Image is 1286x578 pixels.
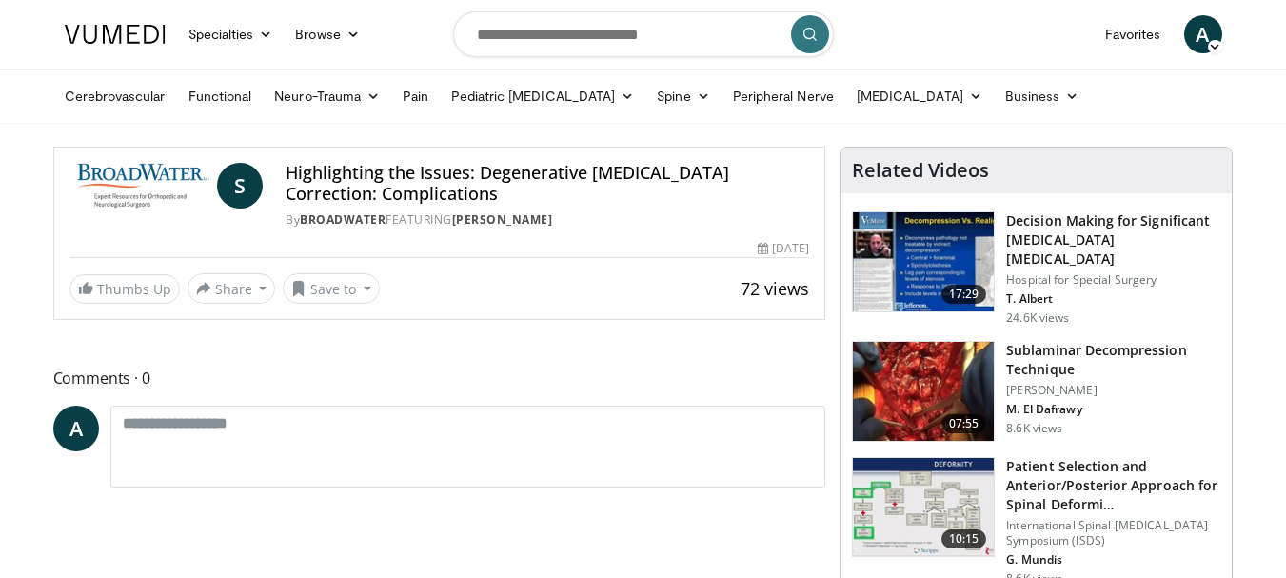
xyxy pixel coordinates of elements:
a: Favorites [1094,15,1173,53]
p: G. Mundis [1006,552,1220,568]
a: Browse [284,15,371,53]
a: Business [994,77,1091,115]
p: International Spinal [MEDICAL_DATA] Symposium (ISDS) [1006,518,1220,548]
a: 17:29 Decision Making for Significant [MEDICAL_DATA] [MEDICAL_DATA] Hospital for Special Surgery ... [852,211,1220,326]
img: BroadWater [69,163,210,209]
img: 316497_0000_1.png.150x105_q85_crop-smart_upscale.jpg [853,212,994,311]
h4: Related Videos [852,159,989,182]
a: Cerebrovascular [53,77,177,115]
a: S [217,163,263,209]
a: BroadWater [300,211,386,228]
p: Hospital for Special Surgery [1006,272,1220,288]
button: Save to [283,273,380,304]
span: Comments 0 [53,366,826,390]
a: Thumbs Up [69,274,180,304]
a: 07:55 Sublaminar Decompression Technique [PERSON_NAME] M. El Dafrawy 8.6K views [852,341,1220,442]
span: 07:55 [941,414,987,433]
span: 10:15 [941,529,987,548]
h3: Patient Selection and Anterior/Posterior Approach for Spinal Deformi… [1006,457,1220,514]
a: A [53,406,99,451]
a: [MEDICAL_DATA] [845,77,994,115]
img: VuMedi Logo [65,25,166,44]
span: 72 views [741,277,809,300]
p: 8.6K views [1006,421,1062,436]
img: beefc228-5859-4966-8bc6-4c9aecbbf021.150x105_q85_crop-smart_upscale.jpg [853,458,994,557]
span: 17:29 [941,285,987,304]
a: [PERSON_NAME] [452,211,553,228]
a: Peripheral Nerve [722,77,845,115]
a: Neuro-Trauma [263,77,391,115]
p: 24.6K views [1006,310,1069,326]
a: Specialties [177,15,285,53]
img: 48c381b3-7170-4772-a576-6cd070e0afb8.150x105_q85_crop-smart_upscale.jpg [853,342,994,441]
h3: Decision Making for Significant [MEDICAL_DATA] [MEDICAL_DATA] [1006,211,1220,269]
a: Pain [391,77,440,115]
a: Functional [177,77,264,115]
div: By FEATURING [286,211,809,229]
h3: Sublaminar Decompression Technique [1006,341,1220,379]
h4: Highlighting the Issues: Degenerative [MEDICAL_DATA] Correction: Complications [286,163,809,204]
input: Search topics, interventions [453,11,834,57]
p: [PERSON_NAME] [1006,383,1220,398]
div: [DATE] [758,240,809,257]
a: Pediatric [MEDICAL_DATA] [440,77,645,115]
p: M. El Dafrawy [1006,402,1220,417]
a: A [1184,15,1222,53]
a: Spine [645,77,721,115]
button: Share [188,273,276,304]
p: T. Albert [1006,291,1220,307]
